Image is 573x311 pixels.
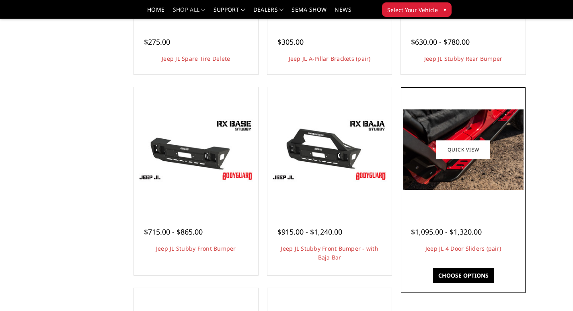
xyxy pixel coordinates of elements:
[144,37,170,47] span: $275.00
[433,268,494,283] a: Choose Options
[411,227,482,237] span: $1,095.00 - $1,320.00
[156,245,236,252] a: Jeep JL Stubby Front Bumper
[253,7,284,19] a: Dealers
[281,245,378,261] a: Jeep JL Stubby Front Bumper - with Baja Bar
[403,89,523,210] a: Jeep JL 4 Door Sliders (pair) Jeep JL 4 Door Sliders (pair)
[136,116,256,183] img: Jeep JL Stubby Front Bumper
[424,55,503,62] a: Jeep JL Stubby Rear Bumper
[289,55,371,62] a: Jeep JL A-Pillar Brackets (pair)
[136,89,256,210] a: Jeep JL Stubby Front Bumper
[162,55,230,62] a: Jeep JL Spare Tire Delete
[533,272,573,311] iframe: Chat Widget
[444,5,446,14] span: ▾
[277,227,342,237] span: $915.00 - $1,240.00
[436,140,490,159] a: Quick view
[292,7,327,19] a: SEMA Show
[277,37,304,47] span: $305.00
[411,37,470,47] span: $630.00 - $780.00
[382,2,452,17] button: Select Your Vehicle
[144,227,203,237] span: $715.00 - $865.00
[425,245,501,252] a: Jeep JL 4 Door Sliders (pair)
[147,7,164,19] a: Home
[335,7,351,19] a: News
[387,6,438,14] span: Select Your Vehicle
[173,7,205,19] a: shop all
[403,109,523,189] img: Jeep JL 4 Door Sliders (pair)
[214,7,245,19] a: Support
[269,89,390,210] a: Jeep JL Stubby Front Bumper - with Baja Bar Jeep JL Stubby Front Bumper - with Baja Bar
